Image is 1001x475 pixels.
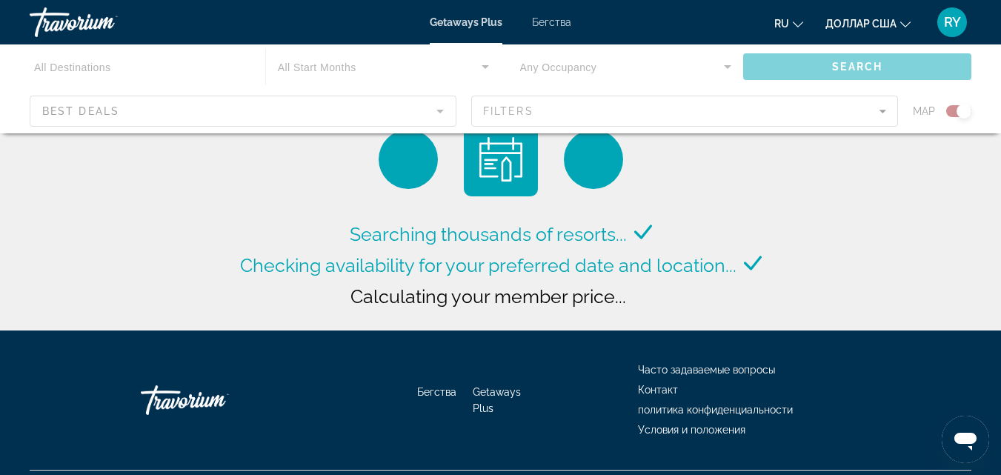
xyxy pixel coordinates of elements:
[350,285,626,308] span: Calculating your member price...
[473,386,521,414] a: Getaways Plus
[944,14,961,30] font: RY
[825,13,911,34] button: Изменить валюту
[638,404,793,416] a: политика конфиденциальности
[638,424,745,436] a: Условия и положения
[240,254,736,276] span: Checking availability for your preferred date and location...
[430,16,502,28] a: Getaways Plus
[638,364,775,376] a: Часто задаваемые вопросы
[30,3,178,41] a: Травориум
[141,378,289,422] a: Иди домой
[942,416,989,463] iframe: Кнопка запуска окна обмена сообщениями
[774,18,789,30] font: ru
[417,386,456,398] a: Бегства
[638,384,678,396] a: Контакт
[350,223,627,245] span: Searching thousands of resorts...
[532,16,571,28] a: Бегства
[825,18,897,30] font: доллар США
[774,13,803,34] button: Изменить язык
[933,7,971,38] button: Меню пользователя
